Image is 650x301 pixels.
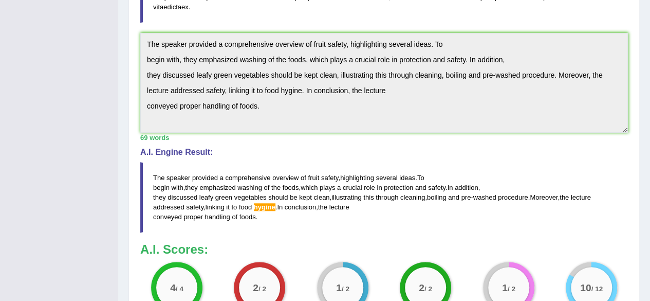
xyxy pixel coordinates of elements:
[183,213,203,221] span: proper
[171,184,183,191] span: with
[313,193,329,201] span: clean
[168,193,197,201] span: discussed
[321,174,339,182] span: safety
[376,193,398,201] span: through
[384,184,413,191] span: protection
[329,203,349,211] span: lecture
[591,285,603,292] small: / 12
[455,184,478,191] span: addition
[301,174,306,182] span: of
[225,174,270,182] span: comprehensive
[215,193,232,201] span: green
[363,193,374,201] span: this
[399,174,415,182] span: ideas
[153,193,166,201] span: they
[341,285,349,292] small: / 2
[166,174,190,182] span: speaker
[258,285,266,292] small: / 2
[320,184,335,191] span: plays
[530,193,558,201] span: Moreover
[185,184,198,191] span: they
[571,193,591,201] span: lecture
[507,285,515,292] small: / 2
[199,184,235,191] span: emphasized
[226,203,230,211] span: it
[415,184,426,191] span: and
[268,193,288,201] span: should
[140,162,628,233] blockquote: , . , , . , , , - . , , . , .
[580,281,591,293] big: 10
[186,203,203,211] span: safety
[417,174,424,182] span: To
[290,193,297,201] span: be
[447,184,453,191] span: In
[234,193,267,201] span: vegetables
[283,184,299,191] span: foods
[140,148,628,157] h4: A.I. Engine Result:
[254,203,275,211] span: Possible spelling mistake found. (did you mean: hygiene)
[153,174,164,182] span: The
[340,174,374,182] span: highlighting
[498,193,528,201] span: procedure
[502,281,508,293] big: 1
[140,242,208,256] b: A.I. Scores:
[153,184,170,191] span: begin
[153,213,182,221] span: conveyed
[400,193,425,201] span: cleaning
[239,203,252,211] span: food
[473,193,496,201] span: washed
[237,184,262,191] span: washing
[343,184,362,191] span: crucial
[219,174,223,182] span: a
[277,203,283,211] span: In
[377,184,382,191] span: in
[170,281,176,293] big: 4
[206,203,225,211] span: linking
[331,193,362,201] span: illustrating
[424,285,432,292] small: / 2
[461,193,471,201] span: pre
[427,193,447,201] span: boiling
[199,193,213,201] span: leafy
[239,213,256,221] span: foods
[364,184,375,191] span: role
[205,213,230,221] span: handling
[272,174,299,182] span: overview
[318,203,327,211] span: the
[153,203,184,211] span: addressed
[308,174,319,182] span: fruit
[299,193,312,201] span: kept
[419,281,424,293] big: 2
[140,133,628,143] div: 69 words
[232,213,237,221] span: of
[231,203,237,211] span: to
[271,184,281,191] span: the
[337,184,341,191] span: a
[285,203,316,211] span: conclusion
[301,184,318,191] span: which
[560,193,569,201] span: the
[253,281,258,293] big: 2
[176,285,183,292] small: / 4
[336,281,342,293] big: 1
[428,184,445,191] span: safety
[264,184,269,191] span: of
[376,174,397,182] span: several
[448,193,459,201] span: and
[192,174,218,182] span: provided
